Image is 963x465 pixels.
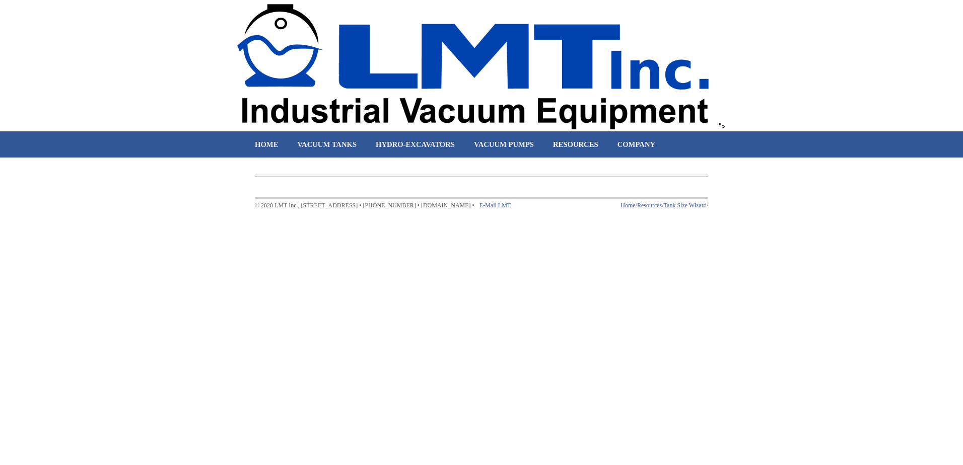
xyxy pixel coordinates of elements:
[255,131,278,158] a: Home
[637,202,662,209] a: Resources
[474,131,534,158] a: Vacuum Pumps
[297,131,357,158] a: Vacuum Tanks
[553,131,598,158] a: Resources
[621,200,637,211] li: /
[664,202,707,209] a: Tank Size Wizard
[664,200,708,211] li: /
[255,200,511,211] div: © 2020 LMT Inc., [STREET_ADDRESS] • [PHONE_NUMBER] • [DOMAIN_NAME] •
[637,200,664,211] li: /
[479,202,511,209] a: E-Mail LMT
[376,131,455,158] a: Hydro-Excavators
[617,131,655,158] a: Company
[621,202,635,209] a: Home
